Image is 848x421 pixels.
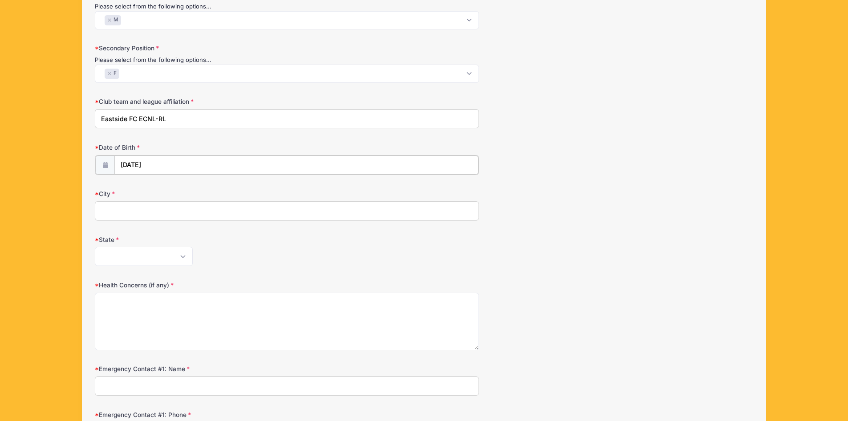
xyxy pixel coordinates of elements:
[95,281,314,290] label: Health Concerns (if any)
[95,410,314,419] label: Emergency Contact #1: Phone
[95,143,314,152] label: Date of Birth
[107,72,112,75] button: Remove item
[100,69,105,77] textarea: Search
[114,16,118,24] span: M
[95,364,314,373] label: Emergency Contact #1: Name
[107,18,112,22] button: Remove item
[95,2,479,11] div: Please select from the following options...
[105,15,121,25] li: M
[95,56,479,65] div: Please select from the following options...
[95,189,314,198] label: City
[114,155,479,175] input: mm/dd/yyyy
[95,235,314,244] label: State
[105,69,119,79] li: F
[114,69,117,78] span: F
[95,97,314,106] label: Club team and league affiliation
[95,44,314,53] label: Secondary Position
[100,16,105,24] textarea: Search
